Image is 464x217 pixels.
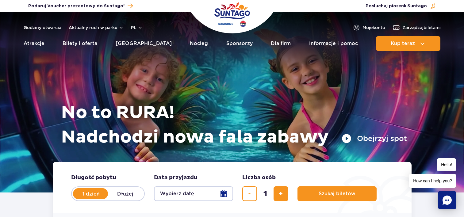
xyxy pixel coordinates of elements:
[116,36,172,51] a: [GEOGRAPHIC_DATA]
[297,186,377,201] button: Szukaj biletów
[271,36,291,51] a: Dla firm
[393,24,441,31] a: Zarządzajbiletami
[71,174,116,181] span: Długość pobytu
[28,2,133,10] a: Podaruj Voucher prezentowy do Suntago!
[409,174,456,188] span: How can I help you?
[366,3,436,9] button: Posłuchaj piosenkiSuntago
[402,25,441,31] span: Zarządzaj biletami
[376,36,440,51] button: Kup teraz
[24,25,61,31] a: Godziny otwarcia
[74,187,109,200] label: 1 dzień
[226,36,253,51] a: Sponsorzy
[28,3,125,9] span: Podaruj Voucher prezentowy do Suntago!
[319,191,355,196] span: Szukaj biletów
[353,24,385,31] a: Mojekonto
[61,101,407,150] h1: No to RURA! Nadchodzi nowa fala zabawy
[242,186,257,201] button: usuń bilet
[438,191,456,209] div: Chat
[258,186,273,201] input: liczba biletów
[53,162,412,213] form: Planowanie wizyty w Park of Poland
[24,36,44,51] a: Atrakcje
[154,174,197,181] span: Data przyjazdu
[63,36,97,51] a: Bilety i oferta
[342,134,407,143] button: Obejrzyj spot
[408,4,427,8] span: Suntago
[154,186,233,201] button: Wybierz datę
[69,25,124,30] button: Aktualny ruch w parku
[108,187,143,200] label: Dłużej
[131,25,143,31] button: pl
[366,3,427,9] span: Posłuchaj piosenki
[309,36,358,51] a: Informacje i pomoc
[190,36,208,51] a: Nocleg
[437,158,456,171] span: Hello!
[242,174,276,181] span: Liczba osób
[274,186,288,201] button: dodaj bilet
[391,41,415,46] span: Kup teraz
[362,25,385,31] span: Moje konto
